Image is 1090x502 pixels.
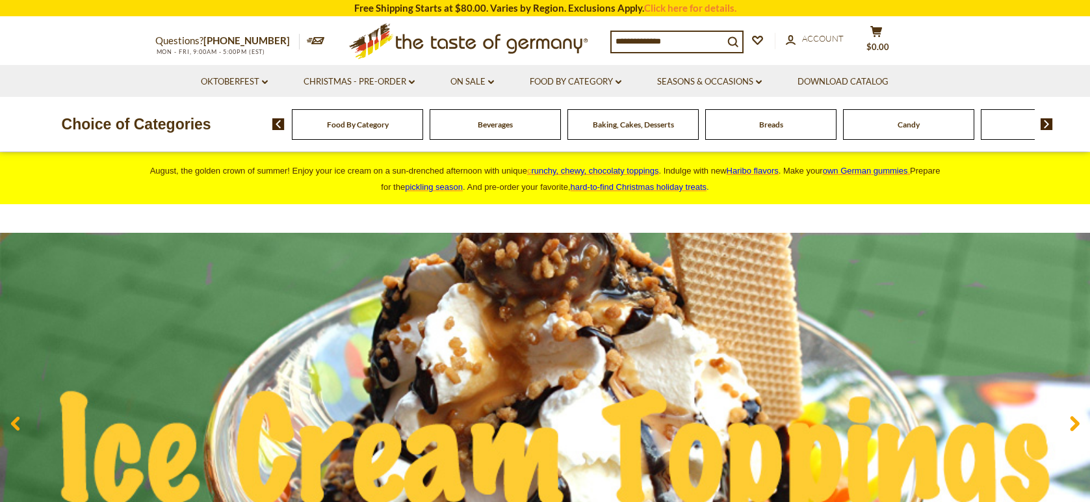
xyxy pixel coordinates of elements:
a: Account [786,32,844,46]
span: MON - FRI, 9:00AM - 5:00PM (EST) [155,48,266,55]
a: Breads [759,120,783,129]
a: [PHONE_NUMBER] [203,34,290,46]
a: Download Catalog [798,75,889,89]
a: Seasons & Occasions [657,75,762,89]
a: Christmas - PRE-ORDER [304,75,415,89]
p: Questions? [155,33,300,49]
a: Click here for details. [644,2,736,14]
a: Candy [898,120,920,129]
a: crunchy, chewy, chocolaty toppings [527,166,659,176]
a: pickling season [405,182,463,192]
a: Food By Category [530,75,621,89]
span: Account [802,33,844,44]
a: own German gummies. [823,166,910,176]
img: next arrow [1041,118,1053,130]
a: Food By Category [327,120,389,129]
a: Haribo flavors [727,166,779,176]
a: On Sale [450,75,494,89]
span: August, the golden crown of summer! Enjoy your ice cream on a sun-drenched afternoon with unique ... [150,166,941,192]
span: . [571,182,709,192]
button: $0.00 [857,25,896,58]
a: Beverages [478,120,513,129]
a: hard-to-find Christmas holiday treats [571,182,707,192]
img: previous arrow [272,118,285,130]
span: own German gummies [823,166,908,176]
a: Baking, Cakes, Desserts [593,120,674,129]
a: Oktoberfest [201,75,268,89]
span: $0.00 [866,42,889,52]
span: runchy, chewy, chocolaty toppings [531,166,658,176]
